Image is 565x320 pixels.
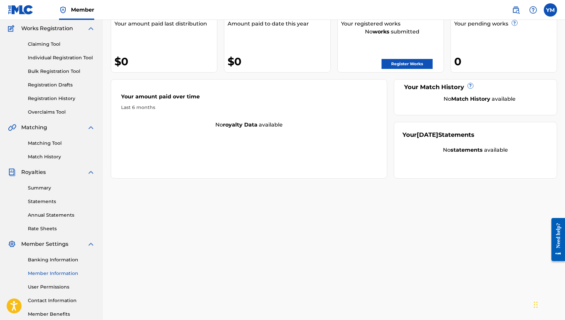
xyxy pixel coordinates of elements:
[121,93,377,104] div: Your amount paid over time
[87,240,95,248] img: expand
[87,25,95,32] img: expand
[28,68,95,75] a: Bulk Registration Tool
[28,297,95,304] a: Contact Information
[21,240,68,248] span: Member Settings
[28,198,95,205] a: Statements
[373,28,389,35] strong: works
[454,20,557,28] div: Your pending works
[402,131,474,139] div: Your Statements
[454,54,557,69] div: 0
[509,3,523,17] a: Public Search
[402,83,548,92] div: Your Match History
[223,122,257,128] strong: royalty data
[28,212,95,219] a: Annual Statements
[228,20,330,28] div: Amount paid to date this year
[28,153,95,160] a: Match History
[411,95,548,103] div: No available
[59,6,67,14] img: Top Rightsholder
[121,104,377,111] div: Last 6 months
[8,168,16,176] img: Royalties
[28,185,95,191] a: Summary
[451,147,483,153] strong: statements
[28,54,95,61] a: Individual Registration Tool
[228,54,330,69] div: $0
[87,168,95,176] img: expand
[8,5,34,15] img: MLC Logo
[21,168,46,176] span: Royalties
[28,256,95,263] a: Banking Information
[532,288,565,320] iframe: Chat Widget
[28,109,95,116] a: Overclaims Tool
[28,311,95,318] a: Member Benefits
[451,96,490,102] strong: Match History
[28,81,95,88] a: Registration Drafts
[546,212,565,267] iframe: Resource Center
[111,121,387,129] div: No available
[28,140,95,147] a: Matching Tool
[468,83,473,88] span: ?
[534,295,538,315] div: Drag
[28,270,95,277] a: Member Information
[417,131,438,138] span: [DATE]
[512,6,520,14] img: search
[402,146,548,154] div: No available
[87,124,95,132] img: expand
[544,3,557,17] div: User Menu
[71,6,94,14] span: Member
[114,20,217,28] div: Your amount paid last distribution
[512,20,517,26] span: ?
[28,41,95,48] a: Claiming Tool
[28,225,95,232] a: Rate Sheets
[341,20,444,28] div: Your registered works
[341,28,444,36] div: No submitted
[527,3,540,17] div: Help
[382,59,433,69] a: Register Works
[8,25,17,32] img: Works Registration
[529,6,537,14] img: help
[21,25,73,32] span: Works Registration
[28,284,95,291] a: User Permissions
[28,95,95,102] a: Registration History
[8,240,16,248] img: Member Settings
[8,124,16,132] img: Matching
[21,124,47,132] span: Matching
[114,54,217,69] div: $0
